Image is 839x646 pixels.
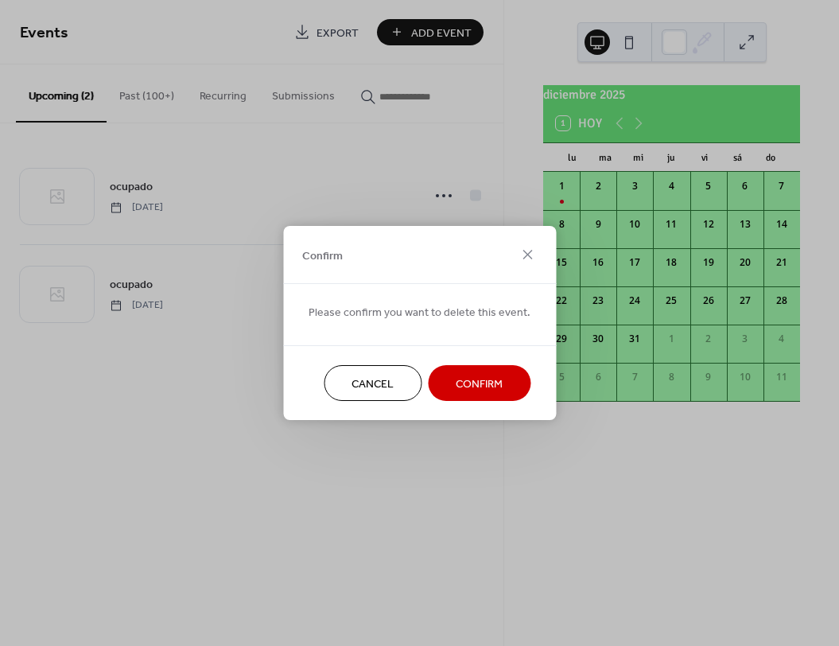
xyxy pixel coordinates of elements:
button: Cancel [324,365,421,401]
span: Cancel [352,376,394,393]
span: Confirm [302,247,343,264]
button: Confirm [428,365,530,401]
span: Please confirm you want to delete this event. [309,305,530,321]
span: Confirm [456,376,503,393]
